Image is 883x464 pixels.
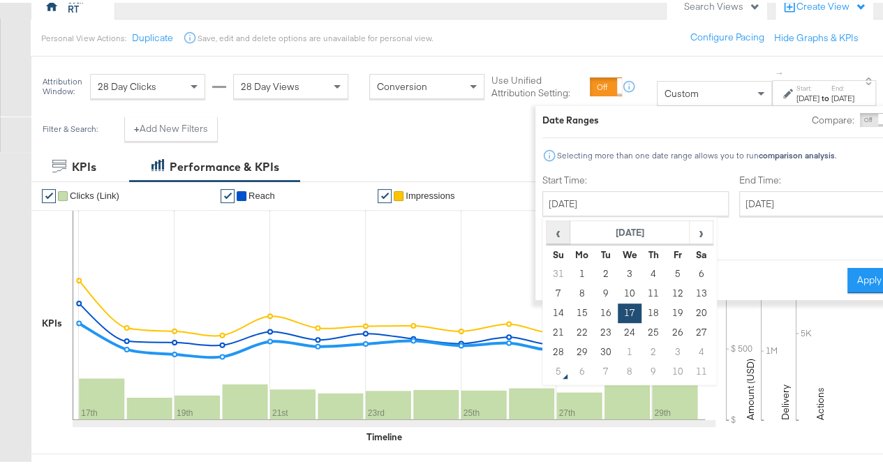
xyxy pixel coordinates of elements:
div: Filter & Search: [42,121,98,131]
td: 19 [665,301,689,320]
td: 23 [593,320,617,340]
span: Reach [248,188,275,198]
strong: + [134,119,140,133]
td: 8 [570,281,593,301]
td: 2 [641,340,665,359]
span: 28 Day Views [241,77,299,90]
th: Su [546,242,570,262]
td: 1 [618,340,641,359]
span: ‹ [547,219,569,240]
td: 25 [641,320,665,340]
span: Clicks (Link) [70,188,119,198]
td: 7 [593,359,617,379]
label: Start: [796,81,819,90]
a: ✔ [221,186,235,200]
span: ↑ [773,68,787,73]
th: [DATE] [570,218,689,242]
span: › [690,219,711,240]
td: 16 [593,301,617,320]
td: 24 [618,320,641,340]
td: 20 [689,301,713,320]
td: 8 [618,359,641,379]
span: 28 Day Clicks [98,77,156,90]
strong: to [819,90,831,100]
button: Configure Pacing [681,22,774,47]
td: 18 [641,301,665,320]
div: Attribution Window: [42,74,83,93]
td: 14 [546,301,570,320]
td: 4 [641,262,665,281]
td: 29 [570,340,593,359]
div: Selecting more than one date range allows you to run . [556,148,837,158]
th: Sa [689,242,713,262]
label: Compare: [812,111,854,124]
td: 28 [546,340,570,359]
td: 1 [570,262,593,281]
th: Mo [570,242,593,262]
text: Delivery [779,382,792,417]
label: Use Unified Attribution Setting: [491,71,584,97]
td: 15 [570,301,593,320]
a: ✔ [378,186,392,200]
td: 9 [593,281,617,301]
td: 21 [546,320,570,340]
td: 3 [665,340,689,359]
div: [DATE] [796,90,819,101]
td: 26 [665,320,689,340]
span: Impressions [406,188,454,198]
button: Hide Graphs & KPIs [774,29,859,42]
td: 12 [665,281,689,301]
td: 10 [665,359,689,379]
th: Tu [593,242,617,262]
text: Actions [814,384,826,417]
div: Personal View Actions: [41,30,126,41]
div: Date Ranges [542,111,599,124]
th: Fr [665,242,689,262]
td: 4 [689,340,713,359]
td: 11 [641,281,665,301]
th: We [618,242,641,262]
div: KPIs [72,156,96,172]
th: Th [641,242,665,262]
label: Start Time: [542,171,729,184]
td: 31 [546,262,570,281]
button: +Add New Filters [124,114,218,139]
td: 9 [641,359,665,379]
div: Timeline [366,428,402,441]
text: Amount (USD) [744,356,757,417]
span: Custom [665,84,699,97]
td: 17 [618,301,641,320]
td: 27 [689,320,713,340]
td: 22 [570,320,593,340]
a: ✔ [42,186,56,200]
div: Save, edit and delete options are unavailable for personal view. [197,30,432,41]
td: 10 [618,281,641,301]
span: Conversion [377,77,427,90]
td: 5 [665,262,689,281]
button: Duplicate [131,29,172,42]
strong: comparison analysis [759,147,835,158]
td: 13 [689,281,713,301]
td: 7 [546,281,570,301]
td: 11 [689,359,713,379]
div: [DATE] [831,90,854,101]
td: 3 [618,262,641,281]
td: 6 [689,262,713,281]
div: Performance & KPIs [170,156,279,172]
p: Timezone: [GEOGRAPHIC_DATA]/[GEOGRAPHIC_DATA] [542,218,729,239]
label: End: [831,81,854,90]
div: KPIs [42,314,62,327]
td: 2 [593,262,617,281]
td: 30 [593,340,617,359]
td: 5 [546,359,570,379]
td: 6 [570,359,593,379]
